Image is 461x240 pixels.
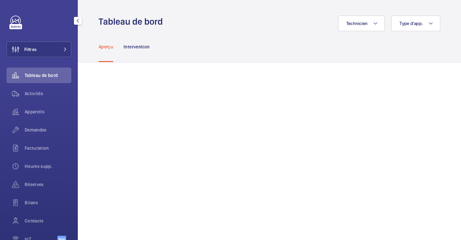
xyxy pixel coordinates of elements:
span: Heures supp. [25,163,71,170]
span: Facturation [25,145,71,151]
span: Filtres [24,46,37,53]
span: Demandes [25,127,71,133]
span: Activités [25,90,71,97]
span: Technicien [346,21,368,26]
span: Type d'app. [399,21,423,26]
button: Technicien [338,16,385,31]
h1: Tableau de bord [99,16,167,28]
span: Bilans [25,199,71,206]
span: Contacts [25,218,71,224]
p: Intervention [124,44,149,50]
span: Réserves [25,181,71,188]
p: Aperçu [99,44,113,50]
span: Tableau de bord [25,72,71,79]
button: Type d'app. [391,16,440,31]
span: Appareils [25,108,71,115]
button: Filtres [6,42,71,57]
